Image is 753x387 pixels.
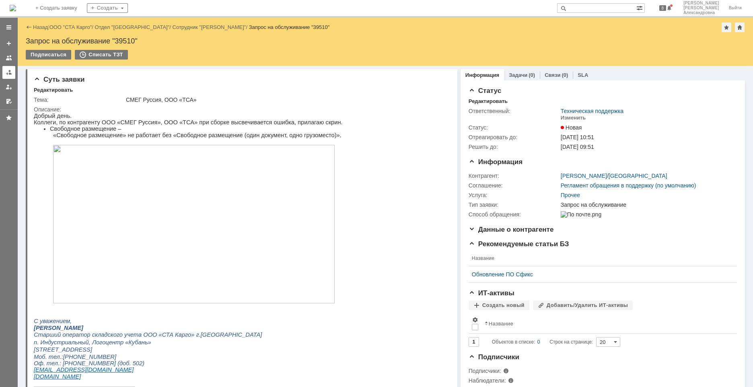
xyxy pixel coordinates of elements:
[561,173,607,179] a: [PERSON_NAME]
[561,202,733,208] div: Запрос на обслуживание
[19,32,301,191] img: download
[469,134,559,140] div: Отреагировать до:
[10,5,16,11] a: Перейти на домашнюю страницу
[2,37,15,50] a: Создать заявку
[126,97,445,103] div: СМЕГ Руссия, ООО «ТСА»
[469,353,519,361] span: Подписчики
[492,339,535,345] span: Объектов в списке:
[469,377,549,384] div: Наблюдатели:
[469,289,514,297] span: ИТ-активы
[537,337,540,347] div: 0
[2,95,15,108] a: Мои согласования
[659,5,667,11] span: 8
[173,24,246,30] a: Сотрудник "[PERSON_NAME]"
[16,13,87,19] span: Свободное размещение –
[529,72,535,78] div: (0)
[249,24,330,30] div: Запрос на обслуживание "39510"
[472,317,478,323] span: Настройки
[636,4,644,11] span: Расширенный поиск
[49,24,95,30] div: /
[492,337,593,347] i: Строк на странице:
[562,72,568,78] div: (0)
[469,226,554,233] span: Данные о контрагенте
[34,97,124,103] div: Тема:
[683,10,719,15] span: Александровна
[561,173,667,179] div: /
[561,182,696,189] a: Регламент обращения в поддержку (по умолчанию)
[469,87,501,95] span: Статус
[2,51,15,64] a: Заявки на командах
[465,72,499,78] a: Информация
[48,24,49,30] div: |
[469,144,559,150] div: Решить до:
[561,211,601,218] img: По почте.png
[469,108,559,114] div: Ответственный:
[173,24,249,30] div: /
[469,211,559,218] div: Способ обращения:
[578,72,588,78] a: SLA
[2,66,15,79] a: Заявки в моей ответственности
[469,192,559,198] div: Услуга:
[561,144,594,150] span: [DATE] 09:51
[469,173,559,179] div: Контрагент:
[33,24,48,30] a: Назад
[481,313,730,334] th: Название
[469,240,569,248] span: Рекомендуемые статьи БЗ
[87,3,128,13] div: Создать
[469,251,730,266] th: Название
[469,158,523,166] span: Информация
[19,19,308,26] span: «Свободное размещение» не работает без «Свободное размещение (один документ, одно грузоместо)».
[49,24,92,30] a: ООО "СТА Карго"
[545,72,560,78] a: Связи
[469,182,559,189] div: Соглашение:
[561,108,623,114] a: Техническая поддержка
[722,23,731,32] div: Добавить в избранное
[509,72,527,78] a: Задачи
[683,6,719,10] span: [PERSON_NAME]
[34,106,446,113] div: Описание:
[34,76,84,83] span: Суть заявки
[469,124,559,131] div: Статус:
[561,124,582,131] span: Новая
[26,37,745,45] div: Запрос на обслуживание "39510"
[561,115,586,121] div: Изменить
[469,368,549,374] div: Подписчики:
[95,24,173,30] div: /
[2,80,15,93] a: Мои заявки
[34,87,73,93] div: Редактировать
[561,192,580,198] a: Прочее
[561,134,594,140] span: [DATE] 10:51
[10,5,16,11] img: logo
[735,23,745,32] div: Сделать домашней страницей
[683,1,719,6] span: [PERSON_NAME]
[489,321,513,327] div: Название
[472,271,727,278] a: Обновление ПО Сфикс
[609,173,667,179] a: [GEOGRAPHIC_DATA]
[469,202,559,208] div: Тип заявки:
[469,98,508,105] div: Редактировать
[95,24,170,30] a: Отдел "[GEOGRAPHIC_DATA]"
